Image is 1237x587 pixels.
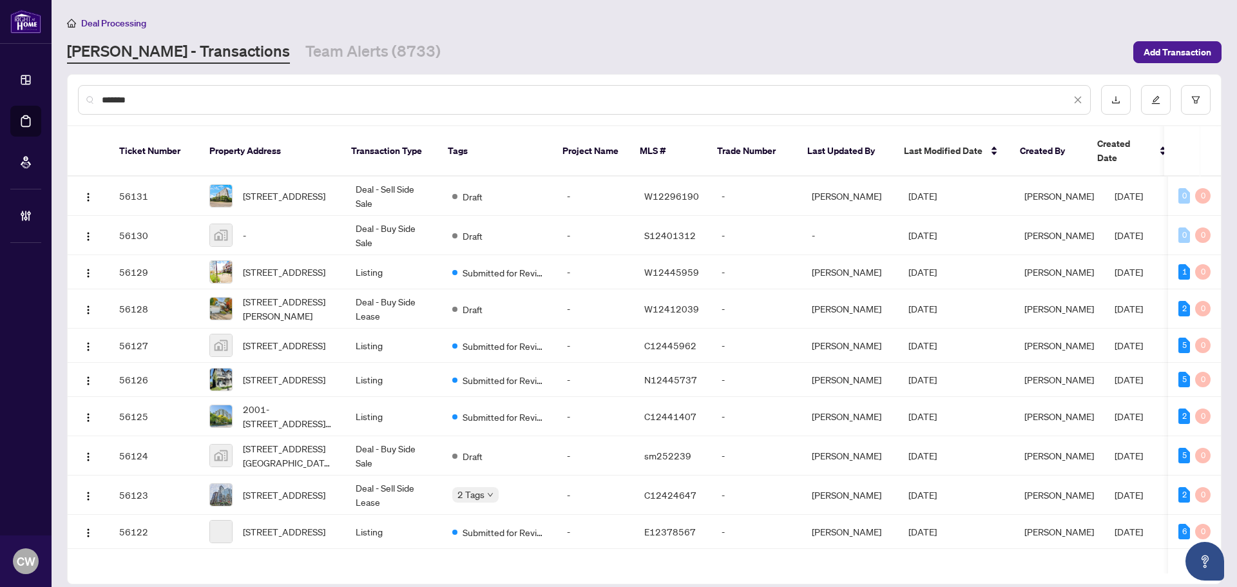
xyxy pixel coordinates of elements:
img: thumbnail-img [210,298,232,320]
span: C12445962 [644,340,696,351]
td: [PERSON_NAME] [801,476,898,515]
div: 0 [1195,487,1211,503]
td: 56126 [109,363,199,397]
div: 5 [1178,448,1190,463]
td: 56128 [109,289,199,329]
img: Logo [83,342,93,352]
span: [DATE] [908,190,937,202]
img: thumbnail-img [210,484,232,506]
span: [DATE] [908,526,937,537]
td: - [557,363,634,397]
td: 56129 [109,255,199,289]
th: MLS # [629,126,707,177]
img: thumbnail-img [210,369,232,390]
span: C12441407 [644,410,696,422]
span: [DATE] [908,450,937,461]
img: Logo [83,305,93,315]
span: [DATE] [1115,526,1143,537]
div: 2 [1178,487,1190,503]
img: Logo [83,452,93,462]
span: [DATE] [1115,374,1143,385]
span: home [67,19,76,28]
td: Deal - Buy Side Sale [345,216,442,255]
td: [PERSON_NAME] [801,397,898,436]
td: [PERSON_NAME] [801,363,898,397]
span: [DATE] [1115,410,1143,422]
span: [STREET_ADDRESS] [243,524,325,539]
span: W12412039 [644,303,699,314]
td: Listing [345,397,442,436]
td: 56124 [109,436,199,476]
td: - [711,363,801,397]
th: Property Address [199,126,341,177]
span: [STREET_ADDRESS] [243,372,325,387]
span: [DATE] [908,374,937,385]
img: Logo [83,376,93,386]
td: - [557,515,634,549]
span: [PERSON_NAME] [1024,303,1094,314]
th: Project Name [552,126,629,177]
span: [PERSON_NAME] [1024,229,1094,241]
td: - [557,329,634,363]
img: thumbnail-img [210,334,232,356]
td: Listing [345,255,442,289]
button: Logo [78,186,99,206]
td: 56130 [109,216,199,255]
span: Created Date [1097,137,1151,165]
span: [PERSON_NAME] [1024,266,1094,278]
img: logo [10,10,41,34]
td: - [711,255,801,289]
td: Deal - Buy Side Lease [345,289,442,329]
span: W12445959 [644,266,699,278]
span: Submitted for Review [463,373,546,387]
a: [PERSON_NAME] - Transactions [67,41,290,64]
span: [DATE] [908,229,937,241]
div: 1 [1178,264,1190,280]
span: E12378567 [644,526,696,537]
span: [DATE] [908,340,937,351]
span: 2001-[STREET_ADDRESS][PERSON_NAME] [243,402,335,430]
span: [PERSON_NAME] [1024,410,1094,422]
td: 56123 [109,476,199,515]
td: - [711,216,801,255]
div: 0 [1195,188,1211,204]
th: Transaction Type [341,126,437,177]
span: down [487,492,494,498]
div: 0 [1178,227,1190,243]
span: CW [17,552,35,570]
td: Listing [345,515,442,549]
button: download [1101,85,1131,115]
div: 0 [1195,301,1211,316]
td: - [711,476,801,515]
div: 0 [1195,448,1211,463]
div: 2 [1178,409,1190,424]
div: 2 [1178,301,1190,316]
div: 5 [1178,372,1190,387]
span: [PERSON_NAME] [1024,374,1094,385]
span: Submitted for Review [463,410,546,424]
th: Last Updated By [797,126,894,177]
div: 0 [1195,409,1211,424]
span: Last Modified Date [904,144,983,158]
td: Listing [345,363,442,397]
button: Logo [78,485,99,505]
span: Submitted for Review [463,265,546,280]
td: - [557,476,634,515]
td: [PERSON_NAME] [801,289,898,329]
td: - [557,216,634,255]
button: filter [1181,85,1211,115]
button: Logo [78,406,99,427]
span: C12424647 [644,489,696,501]
button: Logo [78,445,99,466]
span: Submitted for Review [463,339,546,353]
img: Logo [83,192,93,202]
td: Deal - Sell Side Lease [345,476,442,515]
th: Trade Number [707,126,797,177]
span: [PERSON_NAME] [1024,526,1094,537]
div: 0 [1195,372,1211,387]
th: Tags [437,126,552,177]
td: 56122 [109,515,199,549]
span: Draft [463,229,483,243]
span: [DATE] [1115,303,1143,314]
span: [DATE] [1115,229,1143,241]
